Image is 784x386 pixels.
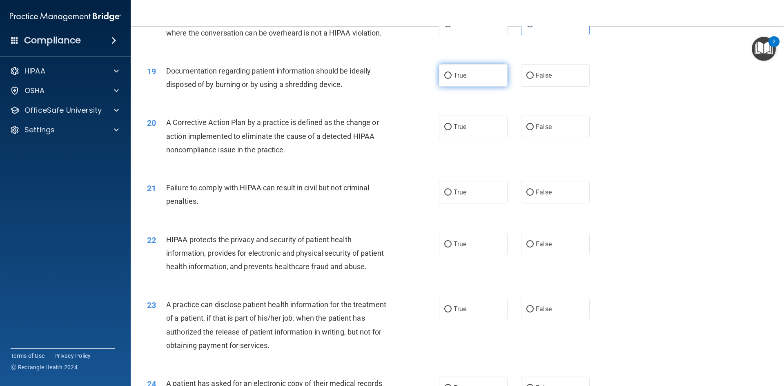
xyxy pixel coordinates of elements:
span: True [454,71,466,79]
input: False [526,73,534,79]
button: Open Resource Center, 2 new notifications [752,37,776,61]
span: A practice can disclose patient health information for the treatment of a patient, if that is par... [166,300,386,350]
span: False [536,305,552,313]
span: HIPAA protects the privacy and security of patient health information, provides for electronic an... [166,235,384,271]
input: True [444,306,452,312]
input: False [526,190,534,196]
span: 22 [147,235,156,245]
input: False [526,241,534,248]
img: PMB logo [10,9,121,25]
input: True [444,190,452,196]
span: A Corrective Action Plan by a practice is defined as the change or action implemented to eliminat... [166,118,379,154]
span: False [536,123,552,131]
span: 23 [147,300,156,310]
a: HIPAA [10,66,119,76]
input: False [526,124,534,130]
span: True [454,20,466,28]
p: HIPAA [24,66,45,76]
p: OfficeSafe University [24,105,102,115]
h4: Compliance [24,35,81,46]
a: Terms of Use [11,352,45,360]
span: False [536,188,552,196]
input: False [526,306,534,312]
span: 19 [147,67,156,76]
a: OfficeSafe University [10,105,119,115]
span: 21 [147,183,156,193]
div: 2 [773,42,775,52]
span: False [536,71,552,79]
span: Documentation regarding patient information should be ideally disposed of by burning or by using ... [166,67,371,89]
span: True [454,188,466,196]
span: True [454,240,466,248]
a: Settings [10,125,119,135]
a: Privacy Policy [54,352,91,360]
span: Employees having a conversation about a patient in a public area where the conversation can be ov... [166,15,382,37]
input: True [444,124,452,130]
input: True [444,241,452,248]
a: OSHA [10,86,119,96]
span: 20 [147,118,156,128]
span: Failure to comply with HIPAA can result in civil but not criminal penalties. [166,183,370,205]
span: False [536,240,552,248]
p: Settings [24,125,55,135]
span: Ⓒ Rectangle Health 2024 [11,363,78,371]
p: OSHA [24,86,45,96]
span: True [454,305,466,313]
span: False [536,20,552,28]
input: True [444,73,452,79]
span: True [454,123,466,131]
